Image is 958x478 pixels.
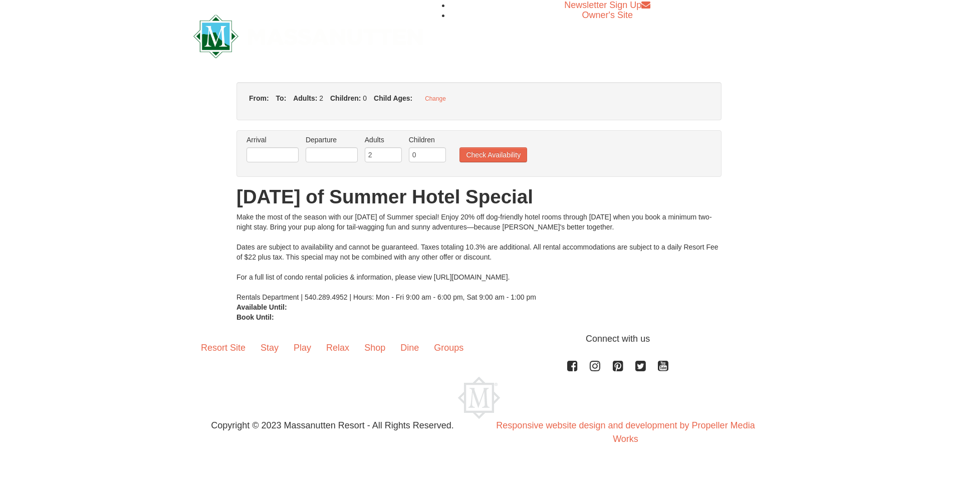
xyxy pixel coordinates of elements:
[458,377,500,419] img: Massanutten Resort Logo
[426,332,471,363] a: Groups
[293,94,317,102] strong: Adults:
[496,420,755,444] a: Responsive website design and development by Propeller Media Works
[236,212,722,302] div: Make the most of the season with our [DATE] of Summer special! Enjoy 20% off dog-friendly hotel r...
[365,135,402,145] label: Adults
[393,332,426,363] a: Dine
[319,94,323,102] span: 2
[193,15,423,58] img: Massanutten Resort Logo
[193,332,765,346] p: Connect with us
[306,135,358,145] label: Departure
[249,94,269,102] strong: From:
[409,135,446,145] label: Children
[186,419,479,432] p: Copyright © 2023 Massanutten Resort - All Rights Reserved.
[363,94,367,102] span: 0
[459,147,527,162] button: Check Availability
[330,94,361,102] strong: Children:
[286,332,319,363] a: Play
[276,94,287,102] strong: To:
[193,332,253,363] a: Resort Site
[236,313,274,321] strong: Book Until:
[253,332,286,363] a: Stay
[419,92,451,105] button: Change
[582,10,633,20] a: Owner's Site
[247,135,299,145] label: Arrival
[319,332,357,363] a: Relax
[193,23,423,47] a: Massanutten Resort
[357,332,393,363] a: Shop
[374,94,412,102] strong: Child Ages:
[236,187,722,207] h1: [DATE] of Summer Hotel Special
[236,303,287,311] strong: Available Until:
